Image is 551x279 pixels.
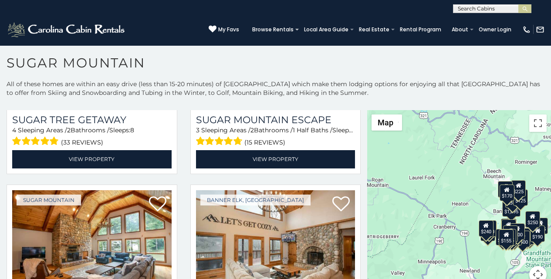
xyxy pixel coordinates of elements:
span: 1 Half Baths / [293,126,332,134]
div: $240 [479,220,494,237]
a: Rental Program [396,24,446,36]
img: White-1-2.png [7,21,127,38]
div: $170 [500,185,514,201]
button: Toggle fullscreen view [529,114,547,132]
a: About [447,24,473,36]
a: Local Area Guide [300,24,353,36]
div: $195 [520,228,534,245]
span: 2 [250,126,254,134]
a: Sugar Mountain Escape [196,114,355,126]
a: View Property [196,150,355,168]
div: Sleeping Areas / Bathrooms / Sleeps: [12,126,172,148]
div: $200 [510,223,525,240]
a: Add to favorites [149,195,166,214]
span: (33 reviews) [61,137,103,148]
div: $190 [530,225,545,242]
span: 8 [130,126,134,134]
div: $250 [525,211,540,228]
a: Browse Rentals [248,24,298,36]
a: Banner Elk, [GEOGRAPHIC_DATA] [200,195,311,205]
div: $195 [503,225,518,242]
span: 8 [353,126,357,134]
div: Sleeping Areas / Bathrooms / Sleeps: [196,126,355,148]
div: $155 [533,218,548,234]
span: 2 [67,126,71,134]
span: 4 [12,126,16,134]
div: $1,095 [502,200,521,217]
a: My Favs [209,25,239,34]
div: $375 [496,229,511,245]
a: Owner Login [474,24,516,36]
a: Sugar Mountain [17,195,81,205]
div: $300 [501,219,516,236]
img: phone-regular-white.png [522,25,531,34]
div: $125 [513,189,528,206]
span: Map [378,118,393,127]
img: mail-regular-white.png [536,25,544,34]
button: Change map style [372,114,402,131]
div: $240 [498,181,513,198]
div: $155 [499,229,514,246]
div: $190 [501,218,516,235]
a: Add to favorites [332,195,350,214]
span: (15 reviews) [244,137,285,148]
a: View Property [12,150,172,168]
span: 3 [196,126,199,134]
span: My Favs [218,26,239,34]
a: Sugar Tree Getaway [12,114,172,126]
a: Real Estate [355,24,394,36]
div: $225 [511,180,526,197]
